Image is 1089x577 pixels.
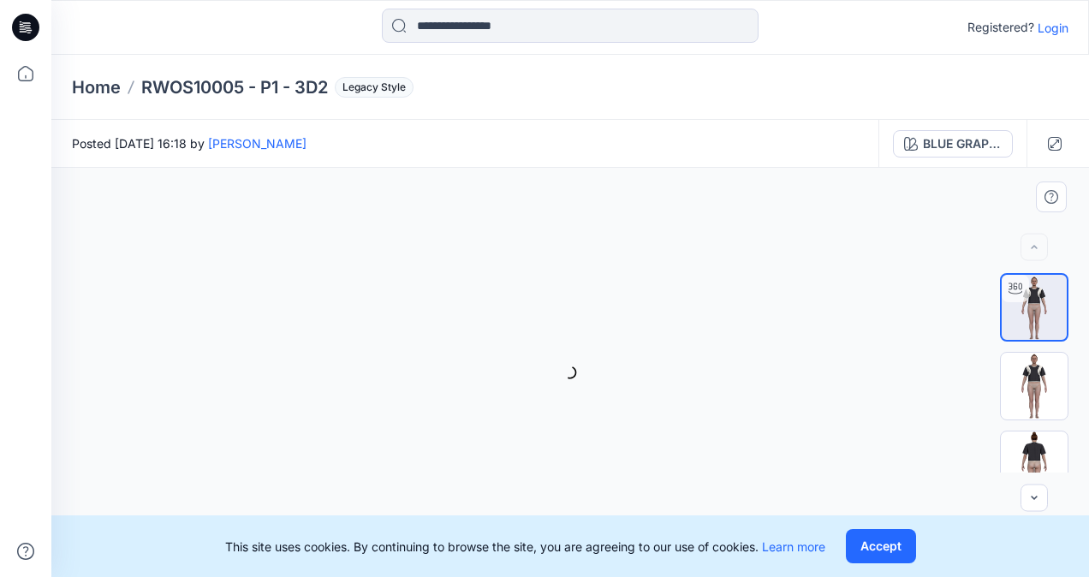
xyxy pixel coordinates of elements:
[1001,431,1068,498] img: RWOS10005 - 3D2_BLUE GRAPHITE SNOW WHITE_Back
[72,75,121,99] a: Home
[1038,19,1068,37] p: Login
[1001,353,1068,419] img: RWOS10005 - 3D2_BLUE GRAPHITE SNOW WHITE
[72,134,306,152] span: Posted [DATE] 16:18 by
[141,75,328,99] p: RWOS10005 - P1 - 3D2
[335,77,414,98] span: Legacy Style
[923,134,1002,153] div: BLUE GRAPHITE/ SNOW WHITE
[1002,275,1067,340] img: turntable-02-10-2025-21:19:27
[893,130,1013,158] button: BLUE GRAPHITE/ SNOW WHITE
[967,17,1034,38] p: Registered?
[762,539,825,554] a: Learn more
[225,538,825,556] p: This site uses cookies. By continuing to browse the site, you are agreeing to our use of cookies.
[208,136,306,151] a: [PERSON_NAME]
[846,529,916,563] button: Accept
[328,75,414,99] button: Legacy Style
